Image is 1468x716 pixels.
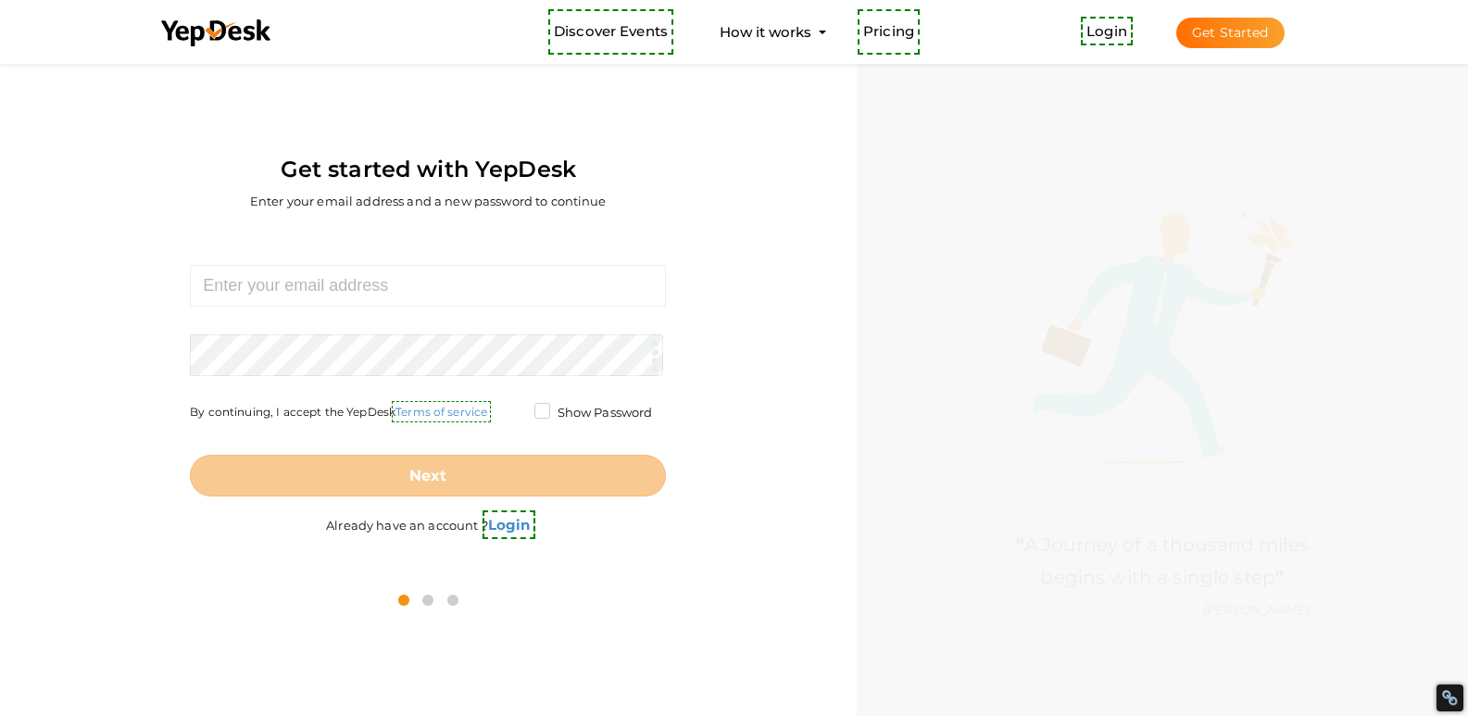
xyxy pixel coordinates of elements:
label: By continuing, I accept the YepDesk [190,404,487,420]
label: Get started with YepDesk [281,152,576,187]
button: Next [190,455,666,496]
input: Enter your email address [190,265,666,307]
b: Next [409,467,447,484]
a: Pricing [863,15,914,49]
button: How it works [714,15,817,49]
a: Terms of service [395,405,487,419]
span: A Journey of a thousand miles begins with a single step [1016,534,1309,588]
b: " [1275,566,1284,588]
img: step1-illustration.png [1033,208,1292,464]
b: " [1016,534,1024,556]
i: - [PERSON_NAME] [1195,602,1309,617]
label: Already have an account ? [326,496,530,534]
div: Restore Info Box &#10;&#10;NoFollow Info:&#10; META-Robots NoFollow: &#09;true&#10; META-Robots N... [1441,689,1459,707]
a: Login [1086,22,1127,40]
label: Enter your email address and a new password to continue [250,193,607,210]
a: Discover Events [554,15,668,49]
button: Get Started [1176,18,1285,48]
label: Show Password [534,404,653,422]
b: Login [488,516,531,534]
